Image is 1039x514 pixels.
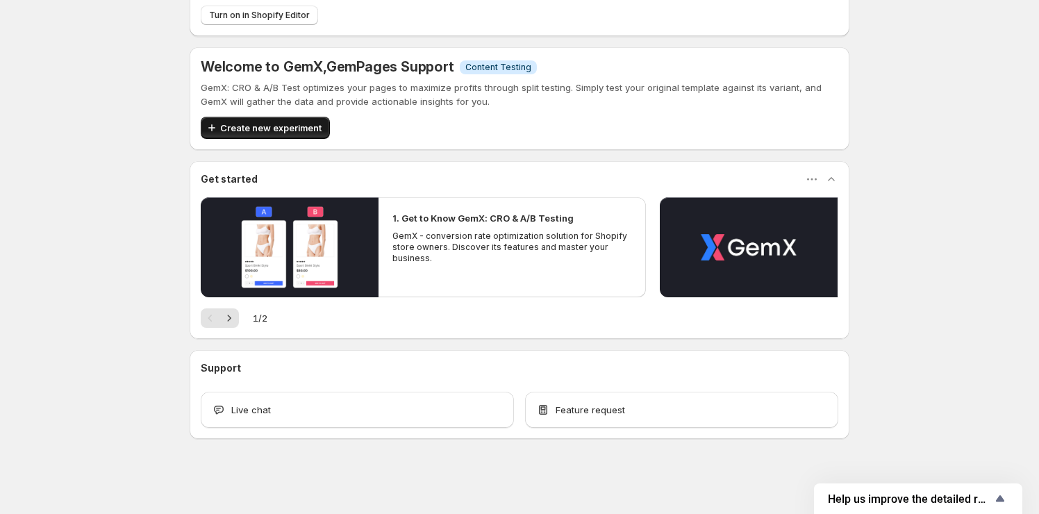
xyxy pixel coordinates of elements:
[556,403,625,417] span: Feature request
[201,308,239,328] nav: Pagination
[660,197,838,297] button: Play video
[220,121,322,135] span: Create new experiment
[201,58,454,75] h5: Welcome to GemX
[201,197,379,297] button: Play video
[219,308,239,328] button: Next
[201,361,241,375] h3: Support
[201,81,838,108] p: GemX: CRO & A/B Test optimizes your pages to maximize profits through split testing. Simply test ...
[323,58,454,75] span: , GemPages Support
[201,172,258,186] h3: Get started
[828,492,992,506] span: Help us improve the detailed report for A/B campaigns
[392,231,631,264] p: GemX - conversion rate optimization solution for Shopify store owners. Discover its features and ...
[392,211,574,225] h2: 1. Get to Know GemX: CRO & A/B Testing
[201,117,330,139] button: Create new experiment
[209,10,310,21] span: Turn on in Shopify Editor
[828,490,1008,507] button: Show survey - Help us improve the detailed report for A/B campaigns
[465,62,531,73] span: Content Testing
[253,311,267,325] span: 1 / 2
[231,403,271,417] span: Live chat
[201,6,318,25] button: Turn on in Shopify Editor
